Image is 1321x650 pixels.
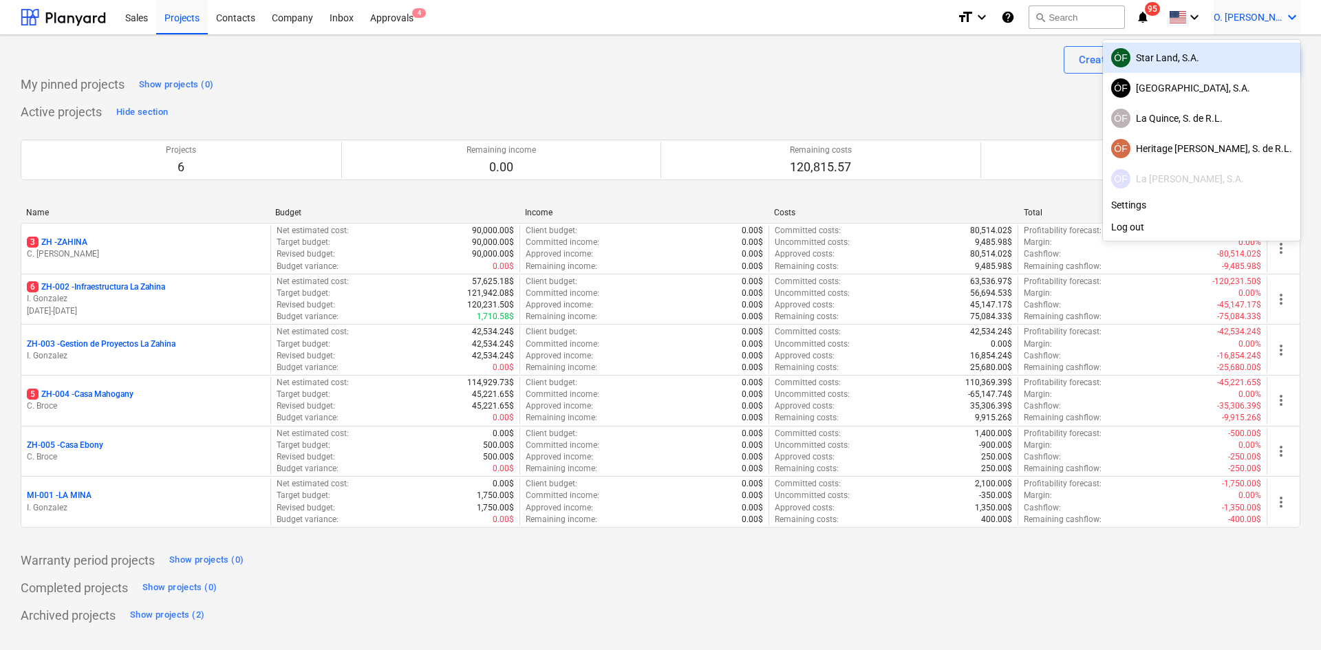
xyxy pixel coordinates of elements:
[1111,169,1130,188] div: Oscar Frances
[1103,216,1300,238] div: Log out
[1114,52,1127,63] span: ÓF
[1111,169,1292,188] div: La [PERSON_NAME], S.A.
[1252,584,1321,650] div: Widget de chat
[1114,143,1127,154] span: ÓF
[1111,48,1292,67] div: Star Land, S.A.
[1111,139,1130,158] div: Óscar Francés
[1111,78,1292,98] div: [GEOGRAPHIC_DATA], S.A.
[1252,584,1321,650] iframe: Chat Widget
[1114,83,1127,94] span: ÓF
[1111,48,1130,67] div: Óscar Francés
[1111,78,1130,98] div: Óscar Francés
[1114,173,1127,184] span: OF
[1111,109,1292,128] div: La Quince, S. de R.L.
[1114,113,1127,124] span: ÓF
[1111,109,1130,128] div: Óscar Francés
[1111,139,1292,158] div: Heritage [PERSON_NAME], S. de R.L.
[1103,194,1300,216] div: Settings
